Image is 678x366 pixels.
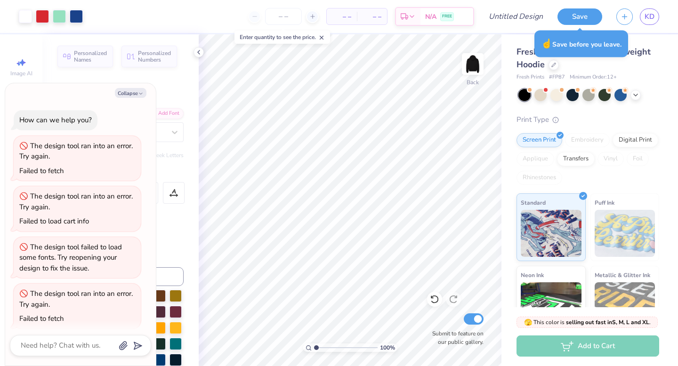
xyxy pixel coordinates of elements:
[463,55,482,73] img: Back
[521,210,581,257] img: Standard
[517,133,562,147] div: Screen Print
[613,133,658,147] div: Digital Print
[640,8,659,25] a: KD
[595,270,650,280] span: Metallic & Glitter Ink
[19,289,133,309] div: The design tool ran into an error. Try again.
[467,78,479,87] div: Back
[595,282,655,329] img: Metallic & Glitter Ink
[74,50,107,63] span: Personalized Names
[19,191,133,212] div: The design tool ran into an error. Try again.
[517,171,562,185] div: Rhinestones
[427,329,484,346] label: Submit to feature on our public gallery.
[442,13,452,20] span: FREE
[146,108,184,119] div: Add Font
[521,282,581,329] img: Neon Ink
[557,8,602,25] button: Save
[19,216,89,226] div: Failed to load cart info
[597,152,624,166] div: Vinyl
[524,318,532,327] span: 🫣
[234,31,330,44] div: Enter quantity to see the price.
[517,114,659,125] div: Print Type
[570,73,617,81] span: Minimum Order: 12 +
[541,38,552,50] span: ☝️
[481,7,550,26] input: Untitled Design
[521,270,544,280] span: Neon Ink
[10,70,32,77] span: Image AI
[425,12,436,22] span: N/A
[566,318,649,326] strong: selling out fast in S, M, L and XL
[19,115,92,125] div: How can we help you?
[549,73,565,81] span: # FP87
[517,152,554,166] div: Applique
[19,314,64,323] div: Failed to fetch
[380,343,395,352] span: 100 %
[524,318,651,326] span: This color is .
[19,166,64,175] div: Failed to fetch
[645,11,654,22] span: KD
[595,210,655,257] img: Puff Ink
[557,152,595,166] div: Transfers
[534,31,628,57] div: Save before you leave.
[19,141,133,161] div: The design tool ran into an error. Try again.
[138,50,171,63] span: Personalized Numbers
[19,242,122,273] div: The design tool failed to load some fonts. Try reopening your design to fix the issue.
[565,133,610,147] div: Embroidery
[332,12,351,22] span: – –
[363,12,381,22] span: – –
[595,198,614,207] span: Puff Ink
[265,8,302,25] input: – –
[115,88,146,98] button: Collapse
[517,73,544,81] span: Fresh Prints
[521,198,546,207] span: Standard
[517,46,651,70] span: Fresh Prints Boston Heavyweight Hoodie
[627,152,649,166] div: Foil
